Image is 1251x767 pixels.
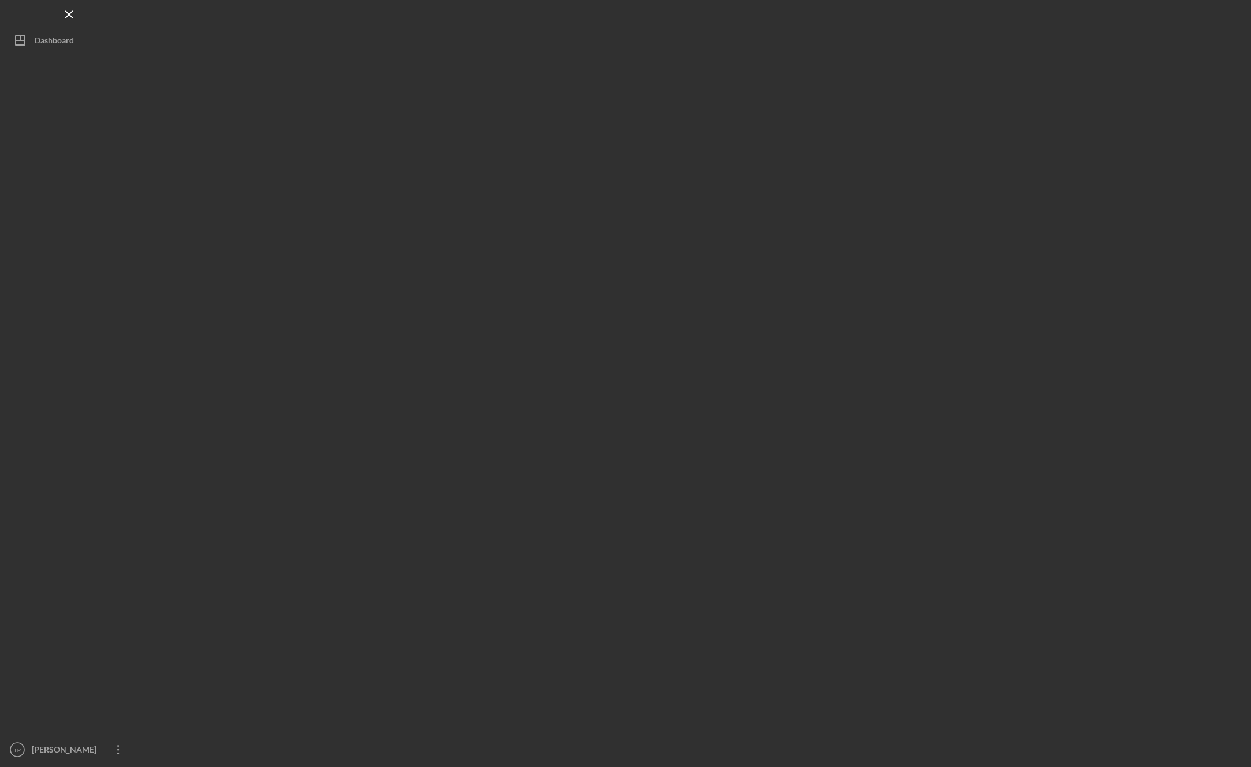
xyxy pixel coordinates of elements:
[35,29,74,55] div: Dashboard
[29,738,104,764] div: [PERSON_NAME]
[14,747,21,753] text: TP
[6,738,133,761] button: TP[PERSON_NAME]
[6,29,133,52] button: Dashboard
